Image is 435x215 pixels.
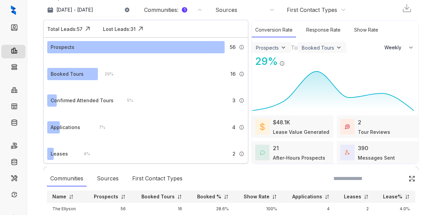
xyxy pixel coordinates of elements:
img: sorting [224,194,229,199]
img: Click Icon [136,24,146,34]
img: sorting [69,194,74,199]
p: Prospects [94,193,118,200]
div: 5 % [120,97,133,104]
img: sorting [177,194,182,199]
div: First Contact Types [129,171,186,186]
img: Click Icon [285,55,295,65]
p: Show Rate [244,193,269,200]
img: TotalFum [345,150,350,155]
div: Leases [51,150,68,158]
img: Info [239,125,244,130]
div: 29 % [252,54,278,69]
img: sorting [405,194,410,199]
div: 390 [358,144,368,152]
span: 4 [232,124,236,131]
div: 4 % [77,150,90,158]
p: Leases [344,193,361,200]
img: sorting [121,194,126,199]
div: Total Leads: 57 [47,25,83,33]
span: 16 [230,70,236,78]
li: Units [1,101,25,114]
td: 28.6% [188,203,234,215]
td: 4.0% [374,203,415,215]
div: Booked Tours [302,45,334,51]
li: Collections [1,61,25,75]
li: Leads [1,22,25,35]
div: Tour Reviews [358,128,390,136]
img: Info [239,71,244,77]
div: To [291,43,298,52]
div: Communities : [144,6,187,14]
img: sorting [325,194,330,199]
div: Lost Leads: 31 [103,25,136,33]
div: Messages Sent [358,154,395,161]
td: 16 [131,203,188,215]
div: Booked Tours [51,70,84,78]
img: Info [239,98,244,103]
div: Lease Value Generated [273,128,329,136]
p: Booked Tours [141,193,175,200]
span: Weekly [384,44,405,51]
img: TourReviews [345,124,350,129]
img: Info [279,61,285,66]
img: Info [239,151,244,157]
span: 2 [232,150,236,158]
div: Response Rate [303,23,344,37]
div: First Contact Types [287,6,337,14]
div: Prospects [51,43,74,51]
td: 4 [282,203,335,215]
div: Communities [47,171,87,186]
td: 56 [84,203,131,215]
button: Weekly [380,41,418,54]
td: The Ellyson [47,203,84,215]
img: AfterHoursConversations [260,150,265,155]
img: Click Icon [83,24,93,34]
img: sorting [364,194,369,199]
div: Prospects [256,45,279,51]
li: Rent Collections [1,140,25,154]
li: Knowledge [1,117,25,130]
div: Applications [51,124,80,131]
div: $48.1K [273,118,290,126]
span: 56 [230,43,236,51]
div: After-Hours Prospects [273,154,325,161]
img: ViewFilterArrow [335,44,342,51]
img: Info [239,44,244,50]
li: Maintenance [1,173,25,186]
div: 29 % [98,70,114,78]
img: Click Icon [408,175,415,182]
p: Applications [292,193,322,200]
img: SearchIcon [394,176,400,181]
div: 7 % [92,124,105,131]
div: Confirmed Attended Tours [51,97,114,104]
p: Lease% [383,193,402,200]
li: Move Outs [1,156,25,170]
span: 3 [232,97,236,104]
img: Download [402,3,412,13]
p: Booked % [197,193,221,200]
img: ViewFilterArrow [280,44,287,51]
div: Show Rate [351,23,382,37]
div: 1 [182,7,187,13]
button: [DATE] - [DATE] [43,4,135,16]
p: Name [52,193,66,200]
img: logo [11,5,16,15]
div: 2 [358,118,361,126]
img: sorting [272,194,277,199]
div: Sources [93,171,122,186]
td: 100% [234,203,282,215]
td: 2 [335,203,374,215]
div: Conversion Rate [252,23,296,37]
div: Sources [215,6,237,14]
div: 21 [273,144,279,152]
li: Renewals [1,189,25,202]
li: Communities [1,84,25,98]
p: [DATE] - [DATE] [56,6,93,13]
img: LeaseValue [260,123,265,131]
li: Leasing [1,45,25,58]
